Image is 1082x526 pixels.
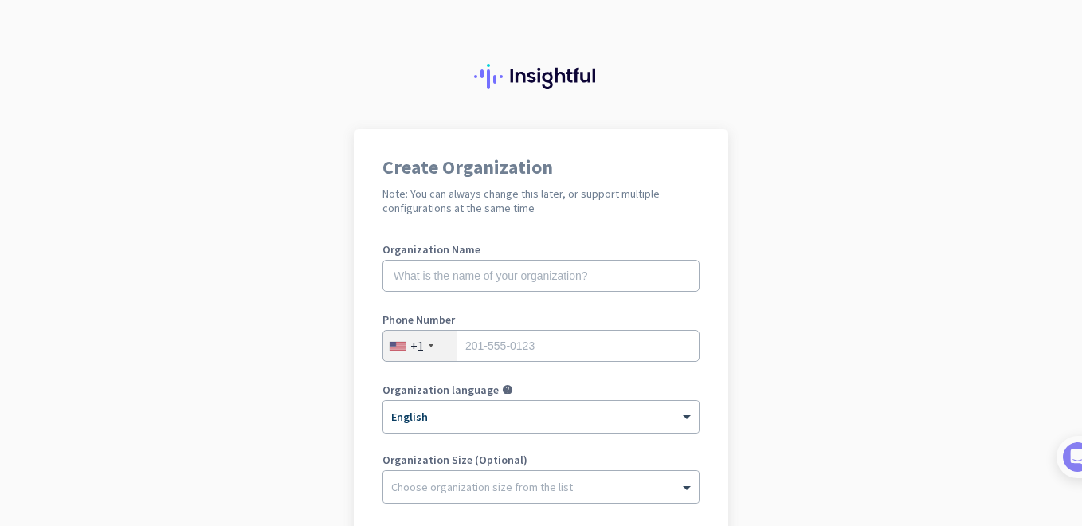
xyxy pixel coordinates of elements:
[382,158,700,177] h1: Create Organization
[382,186,700,215] h2: Note: You can always change this later, or support multiple configurations at the same time
[410,338,424,354] div: +1
[382,314,700,325] label: Phone Number
[382,330,700,362] input: 201-555-0123
[474,64,608,89] img: Insightful
[382,244,700,255] label: Organization Name
[382,260,700,292] input: What is the name of your organization?
[382,454,700,465] label: Organization Size (Optional)
[502,384,513,395] i: help
[382,384,499,395] label: Organization language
